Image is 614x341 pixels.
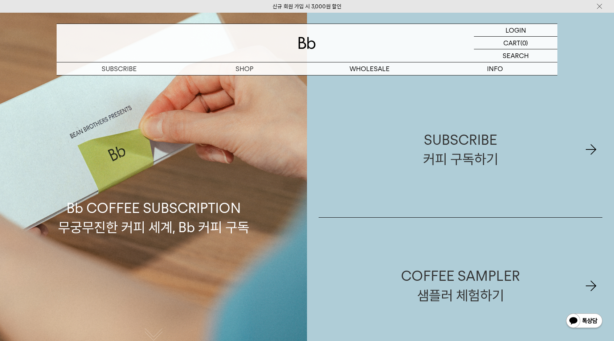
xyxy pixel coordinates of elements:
a: CART (0) [474,37,557,49]
p: WHOLESALE [307,62,432,75]
a: SUBSCRIBE커피 구독하기 [319,82,602,217]
p: CART [503,37,520,49]
p: (0) [520,37,528,49]
p: LOGIN [505,24,526,36]
img: 로고 [298,37,316,49]
div: SUBSCRIBE 커피 구독하기 [423,130,498,169]
a: SUBSCRIBE [57,62,182,75]
p: Bb COFFEE SUBSCRIPTION 무궁무진한 커피 세계, Bb 커피 구독 [58,130,249,237]
div: COFFEE SAMPLER 샘플러 체험하기 [401,266,520,305]
a: SHOP [182,62,307,75]
p: INFO [432,62,557,75]
img: 카카오톡 채널 1:1 채팅 버튼 [565,313,603,330]
a: 신규 회원 가입 시 3,000원 할인 [273,3,341,10]
a: LOGIN [474,24,557,37]
p: SEARCH [503,49,529,62]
